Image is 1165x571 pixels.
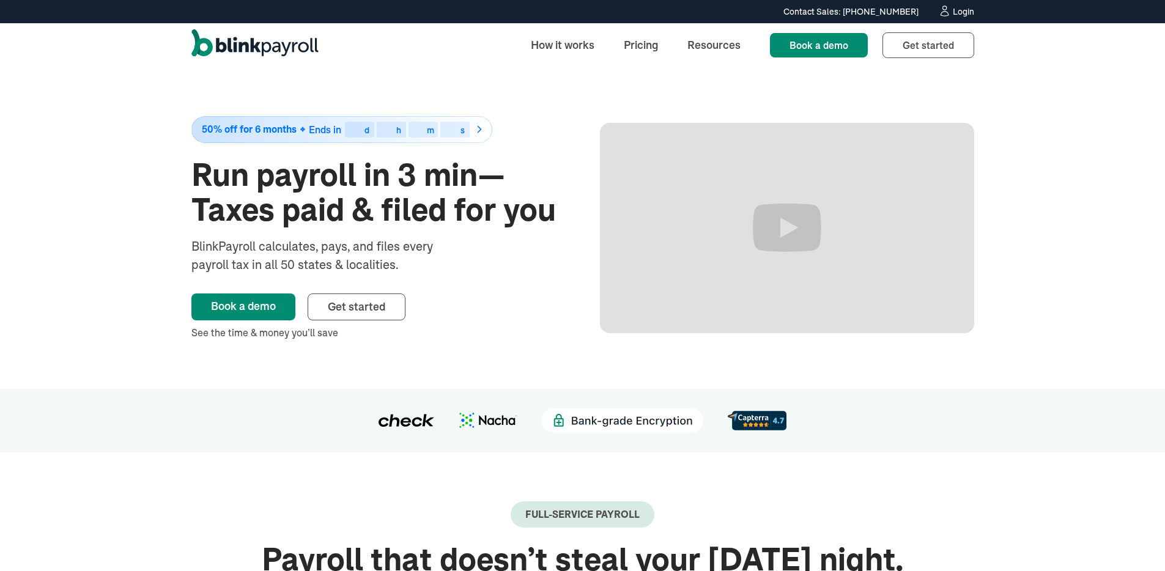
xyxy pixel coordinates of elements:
[938,5,974,18] a: Login
[191,325,566,340] div: See the time & money you’ll save
[783,6,919,18] div: Contact Sales: [PHONE_NUMBER]
[191,237,465,274] div: BlinkPayroll calculates, pays, and files every payroll tax in all 50 states & localities.
[600,123,974,333] iframe: Run Payroll in 3 min with BlinkPayroll
[309,123,341,136] span: Ends in
[308,293,405,320] a: Get started
[427,126,434,134] div: m
[614,32,668,58] a: Pricing
[770,33,868,57] a: Book a demo
[790,39,848,51] span: Book a demo
[191,293,295,320] a: Book a demo
[328,300,385,314] span: Get started
[191,29,319,61] a: home
[460,126,465,134] div: s
[364,126,369,134] div: d
[678,32,750,58] a: Resources
[521,32,604,58] a: How it works
[903,39,954,51] span: Get started
[953,7,974,16] div: Login
[396,126,401,134] div: h
[191,158,566,227] h1: Run payroll in 3 min—Taxes paid & filed for you
[882,32,974,58] a: Get started
[191,116,566,143] a: 50% off for 6 monthsEnds indhms
[525,509,640,520] div: Full-Service payroll
[202,124,297,134] span: 50% off for 6 months
[728,411,786,430] img: d56c0860-961d-46a8-819e-eda1494028f8.svg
